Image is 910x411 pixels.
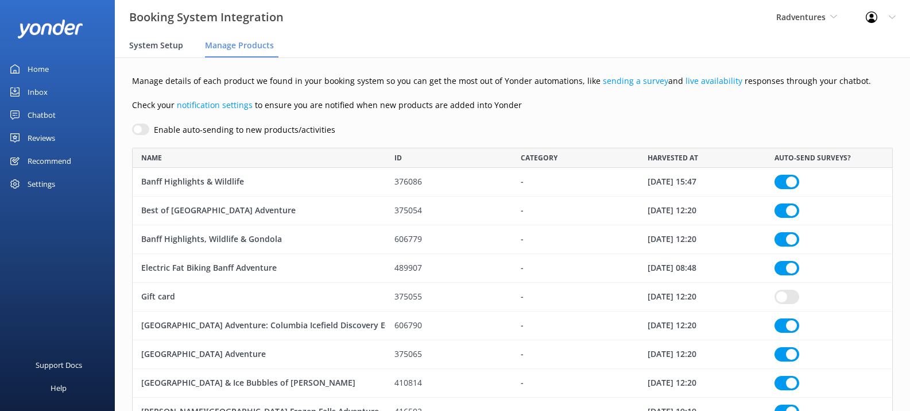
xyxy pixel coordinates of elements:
[132,283,893,312] div: row
[132,340,893,369] div: row
[133,197,386,225] div: Best of Banff National Park Adventure
[133,254,386,283] div: Electric Fat Biking Banff Adventure
[133,340,386,369] div: Icefields Parkway Adventure
[132,99,893,112] p: Check your to ensure you are notified when new products are added into Yonder
[28,57,49,80] div: Home
[132,225,893,254] div: row
[132,254,893,283] div: row
[639,369,766,398] div: 05 Sep 25 12:20
[639,168,766,197] div: 04 Sep 25 15:47
[133,225,386,254] div: Banff Highlights, Wildlife & Gondola
[603,75,668,86] a: sending a survey
[177,99,253,110] a: notification settings
[512,254,639,283] div: -
[512,225,639,254] div: -
[639,197,766,225] div: 05 Sep 25 12:20
[776,11,826,22] span: Radventures
[686,75,742,86] a: live availability
[28,103,56,126] div: Chatbot
[51,377,67,400] div: Help
[512,168,639,197] div: -
[141,152,162,163] span: NAME
[133,312,386,340] div: Icefields Parkway Adventure: Columbia Icefield Discovery Edition
[386,369,513,398] div: 410814
[521,152,557,163] span: CATEGORY
[775,152,851,163] span: AUTO-SEND SURVEYS?
[386,197,513,225] div: 375054
[394,152,402,163] span: ID
[386,312,513,340] div: 606790
[132,197,893,225] div: row
[133,168,386,197] div: Banff Highlights & Wildlife
[132,75,893,87] p: Manage details of each product we found in your booking system so you can get the most out of Yon...
[512,283,639,312] div: -
[28,149,71,172] div: Recommend
[648,152,698,163] span: HARVESTED AT
[205,40,274,51] span: Manage Products
[386,340,513,369] div: 375065
[129,8,284,26] h3: Booking System Integration
[36,354,82,377] div: Support Docs
[154,124,335,136] label: Enable auto-sending to new products/activities
[639,312,766,340] div: 05 Sep 25 12:20
[386,225,513,254] div: 606779
[28,172,55,195] div: Settings
[386,283,513,312] div: 375055
[386,168,513,197] div: 376086
[133,283,386,312] div: Gift card
[28,126,55,149] div: Reviews
[512,369,639,398] div: -
[129,40,183,51] span: System Setup
[512,340,639,369] div: -
[386,254,513,283] div: 489907
[133,369,386,398] div: Icefields Parkway & Ice Bubbles of Abraham Lake
[17,20,83,39] img: yonder-white-logo.png
[639,340,766,369] div: 05 Sep 25 12:20
[512,197,639,225] div: -
[28,80,48,103] div: Inbox
[132,312,893,340] div: row
[639,254,766,283] div: 05 Sep 25 08:48
[132,168,893,197] div: row
[639,283,766,312] div: 05 Sep 25 12:20
[132,369,893,398] div: row
[639,225,766,254] div: 05 Sep 25 12:20
[512,312,639,340] div: -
